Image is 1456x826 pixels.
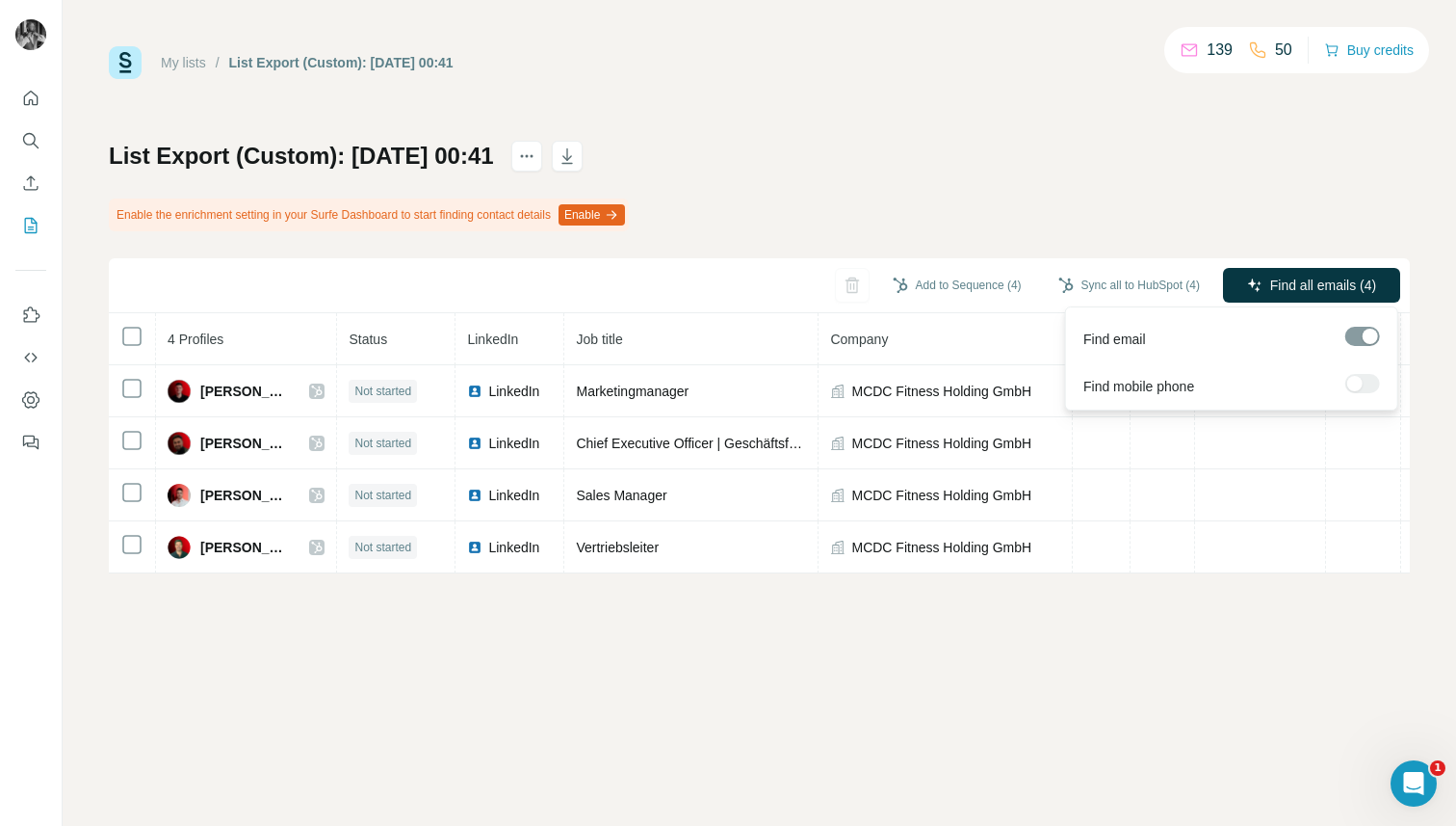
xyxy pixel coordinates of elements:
span: MCDC Fitness Holding GmbH [851,382,1031,401]
button: Use Surfe on LinkedIn [15,298,46,333]
button: Dashboard [15,383,46,417]
span: LinkedIn [488,486,539,505]
span: MCDC Fitness Holding GmbH [851,434,1031,453]
img: LinkedIn logo [467,436,482,451]
img: Avatar [15,19,46,50]
span: Not started [354,487,411,504]
img: LinkedIn logo [467,488,482,503]
img: Avatar [168,380,191,403]
span: Sales Manager [576,488,666,503]
span: [PERSON_NAME] [200,538,290,557]
button: Enrich CSV [15,166,46,200]
span: Company [830,332,888,347]
p: 139 [1207,39,1233,62]
button: Find all emails (4) [1223,268,1400,303]
h1: List Export (Custom): [DATE] 00:41 [109,141,494,172]
button: Sync all to HubSpot (4) [1045,271,1213,300]
button: Enable [559,204,625,226]
p: 50 [1275,39,1292,62]
span: [PERSON_NAME] [200,434,290,453]
span: LinkedIn [488,434,539,453]
button: My lists [15,208,46,243]
button: Quick start [15,81,46,116]
span: Vertriebsleiter [576,540,659,555]
span: Status [349,332,387,347]
span: Not started [354,383,411,400]
img: LinkedIn logo [467,540,482,555]
span: Job title [576,332,622,347]
img: LinkedIn logo [467,384,482,399]
span: Find mobile phone [1083,377,1194,396]
span: Chief Executive Officer | Geschäftsführer & Gesellschafter [576,436,923,451]
button: actions [511,141,542,172]
iframe: Intercom live chat [1391,760,1437,807]
div: List Export (Custom): [DATE] 00:41 [229,53,454,72]
button: Buy credits [1324,37,1414,64]
span: [PERSON_NAME] [200,382,290,401]
span: LinkedIn [467,332,518,347]
li: / [216,53,220,72]
span: 1 [1430,760,1445,776]
span: LinkedIn [488,382,539,401]
img: Avatar [168,484,191,507]
button: Add to Sequence (4) [879,271,1035,300]
span: MCDC Fitness Holding GmbH [851,486,1031,505]
span: 4 Profiles [168,332,223,347]
button: Search [15,123,46,158]
button: Use Surfe API [15,340,46,375]
span: Marketingmanager [576,384,689,399]
img: Avatar [168,432,191,455]
img: Avatar [168,536,191,559]
span: [PERSON_NAME] [200,486,290,505]
span: Not started [354,539,411,556]
span: Find all emails (4) [1270,276,1376,295]
button: Feedback [15,425,46,460]
span: Find email [1083,330,1146,349]
div: Enable the enrichment setting in your Surfe Dashboard to start finding contact details [109,199,629,231]
a: My lists [161,55,206,70]
span: MCDC Fitness Holding GmbH [851,538,1031,557]
img: Surfe Logo [109,46,142,79]
span: Not started [354,435,411,452]
span: LinkedIn [488,538,539,557]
